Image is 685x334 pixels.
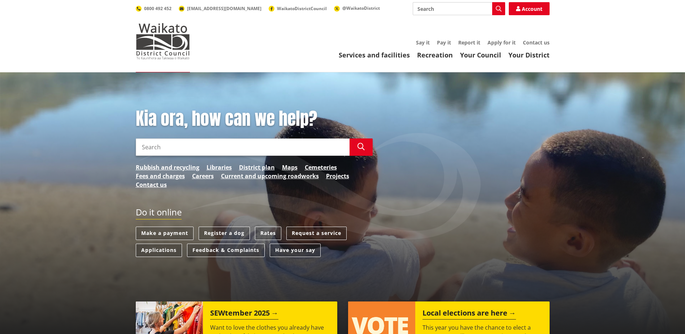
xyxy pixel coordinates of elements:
[187,5,261,12] span: [EMAIL_ADDRESS][DOMAIN_NAME]
[342,5,380,11] span: @WaikatoDistrict
[192,172,214,180] a: Careers
[417,51,453,59] a: Recreation
[270,244,321,257] a: Have your say
[305,163,337,172] a: Cemeteries
[239,163,275,172] a: District plan
[136,244,182,257] a: Applications
[282,163,298,172] a: Maps
[179,5,261,12] a: [EMAIL_ADDRESS][DOMAIN_NAME]
[207,163,232,172] a: Libraries
[136,5,172,12] a: 0800 492 452
[269,5,327,12] a: WaikatoDistrictCouncil
[210,309,278,320] h2: SEWtember 2025
[458,39,480,46] a: Report it
[136,23,190,59] img: Waikato District Council - Te Kaunihera aa Takiwaa o Waikato
[413,2,505,15] input: Search input
[508,51,550,59] a: Your District
[460,51,501,59] a: Your Council
[199,227,250,240] a: Register a dog
[487,39,516,46] a: Apply for it
[339,51,410,59] a: Services and facilities
[136,227,194,240] a: Make a payment
[277,5,327,12] span: WaikatoDistrictCouncil
[221,172,319,180] a: Current and upcoming roadworks
[416,39,430,46] a: Say it
[422,309,516,320] h2: Local elections are here
[509,2,550,15] a: Account
[136,180,167,189] a: Contact us
[144,5,172,12] span: 0800 492 452
[523,39,550,46] a: Contact us
[286,227,347,240] a: Request a service
[326,172,349,180] a: Projects
[136,172,185,180] a: Fees and charges
[136,207,182,220] h2: Do it online
[187,244,265,257] a: Feedback & Complaints
[136,108,373,129] h1: Kia ora, how can we help?
[255,227,281,240] a: Rates
[334,5,380,11] a: @WaikatoDistrict
[136,163,199,172] a: Rubbish and recycling
[437,39,451,46] a: Pay it
[136,138,350,156] input: Search input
